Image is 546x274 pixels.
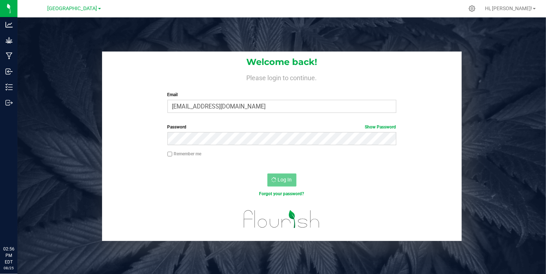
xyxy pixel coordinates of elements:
[468,5,477,12] div: Manage settings
[5,52,13,60] inline-svg: Manufacturing
[5,99,13,106] inline-svg: Outbound
[167,91,396,98] label: Email
[5,37,13,44] inline-svg: Grow
[3,246,14,265] p: 02:56 PM EDT
[102,57,462,67] h1: Welcome back!
[5,21,13,28] inline-svg: Analytics
[167,151,202,157] label: Remember me
[167,152,173,157] input: Remember me
[259,191,304,196] a: Forgot your password?
[485,5,532,11] span: Hi, [PERSON_NAME]!
[5,83,13,91] inline-svg: Inventory
[5,68,13,75] inline-svg: Inbound
[48,5,97,12] span: [GEOGRAPHIC_DATA]
[167,124,187,130] span: Password
[102,73,462,81] h4: Please login to continue.
[237,205,327,234] img: flourish_logo.svg
[267,173,296,187] button: Log In
[278,177,292,183] span: Log In
[3,265,14,271] p: 08/25
[365,124,396,130] a: Show Password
